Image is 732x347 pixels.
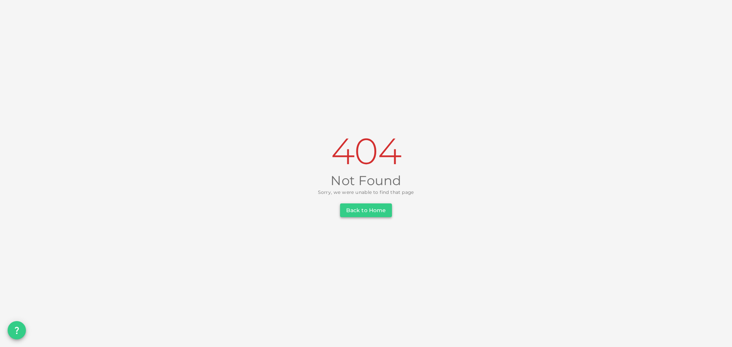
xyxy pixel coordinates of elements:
[340,203,392,217] button: Back to Home
[8,321,26,339] button: question
[318,189,414,196] span: Sorry, we were unable to find that page
[331,130,401,173] span: 404
[331,173,401,189] span: Not Found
